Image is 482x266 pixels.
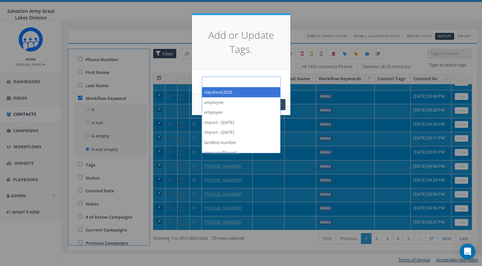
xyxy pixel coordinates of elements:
li: empoyee [202,107,280,117]
li: message filtered [202,148,280,158]
h4: Add or Update Tags. [202,28,281,57]
li: landline number [202,137,280,148]
li: Import - [DATE] [202,117,280,128]
div: Open Intercom Messenger [460,244,475,259]
li: clayshoot2025 [202,87,280,97]
li: Import - [DATE] [202,127,280,137]
li: employee [202,97,280,108]
textarea: Search [204,79,207,85]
